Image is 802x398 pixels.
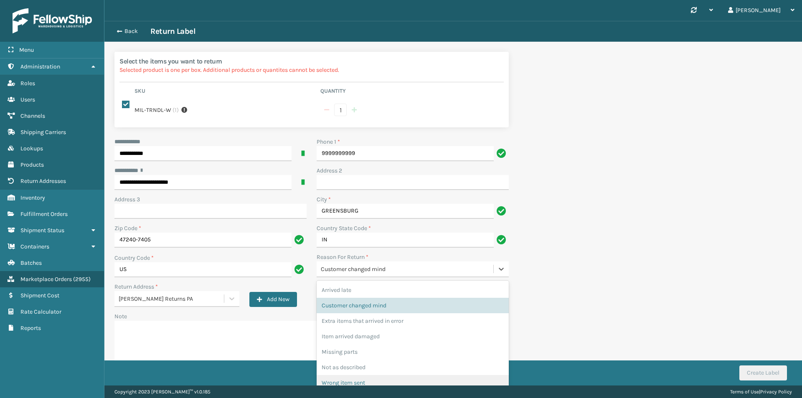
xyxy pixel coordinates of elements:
[317,313,509,329] div: Extra items that arrived in error
[114,195,140,204] label: Address 3
[20,129,66,136] span: Shipping Carriers
[317,329,509,344] div: Item arrived damaged
[317,298,509,313] div: Customer changed mind
[119,57,504,66] h2: Select the items you want to return
[317,282,509,298] div: Arrived late
[249,292,297,307] button: Add New
[317,344,509,360] div: Missing parts
[20,243,49,250] span: Containers
[20,145,43,152] span: Lookups
[114,385,211,398] p: Copyright 2023 [PERSON_NAME]™ v 1.0.185
[20,227,64,234] span: Shipment Status
[114,282,158,291] label: Return Address
[20,308,61,315] span: Rate Calculator
[73,276,91,283] span: ( 2955 )
[119,66,504,74] p: Selected product is one per box. Additional products or quantites cannot be selected.
[20,80,35,87] span: Roles
[20,324,41,332] span: Reports
[20,194,45,201] span: Inventory
[20,161,44,168] span: Products
[13,8,92,33] img: logo
[317,166,342,175] label: Address 2
[317,375,509,390] div: Wrong item sent
[317,224,371,233] label: Country State Code
[20,177,66,185] span: Return Addresses
[114,254,154,262] label: Country Code
[135,106,171,114] label: MIL-TRNDL-W
[112,28,150,35] button: Back
[730,385,792,398] div: |
[20,96,35,103] span: Users
[317,195,331,204] label: City
[114,313,127,320] label: Note
[318,87,504,97] th: Quantity
[20,63,60,70] span: Administration
[173,106,179,114] span: ( 1 )
[150,26,195,36] h3: Return Label
[317,253,368,261] label: Reason For Return
[132,87,318,97] th: Sku
[317,137,340,146] label: Phone 1
[321,265,494,274] div: Customer changed mind
[739,365,787,380] button: Create Label
[760,389,792,395] a: Privacy Policy
[20,112,45,119] span: Channels
[317,360,509,375] div: Not as described
[20,292,59,299] span: Shipment Cost
[20,259,42,266] span: Batches
[730,389,759,395] a: Terms of Use
[20,276,72,283] span: Marketplace Orders
[19,46,34,53] span: Menu
[20,210,68,218] span: Fulfillment Orders
[119,294,225,303] div: [PERSON_NAME] Returns PA
[114,224,141,233] label: Zip Code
